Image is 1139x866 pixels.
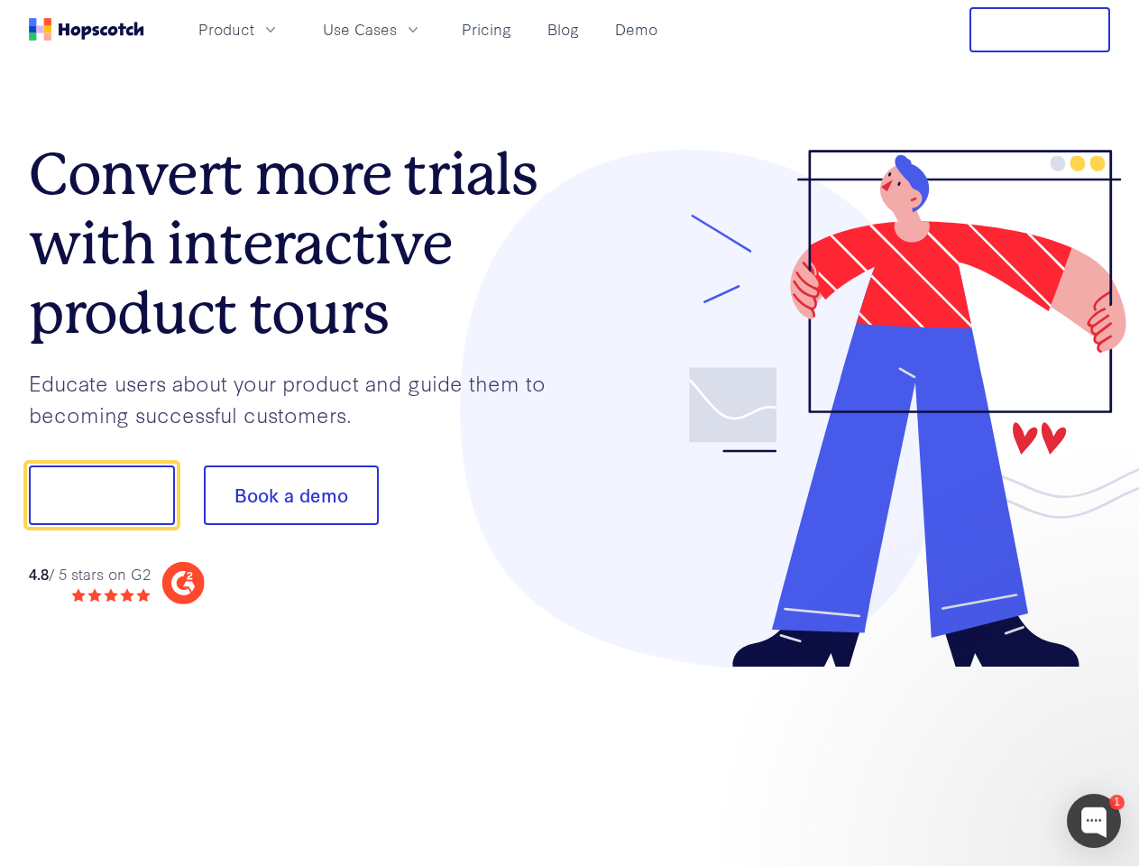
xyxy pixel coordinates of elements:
a: Home [29,18,144,41]
div: 1 [1109,795,1125,810]
h1: Convert more trials with interactive product tours [29,140,570,347]
a: Blog [540,14,586,44]
button: Show me! [29,465,175,525]
button: Use Cases [312,14,433,44]
span: Use Cases [323,18,397,41]
span: Product [198,18,254,41]
p: Educate users about your product and guide them to becoming successful customers. [29,367,570,429]
button: Free Trial [969,7,1110,52]
a: Pricing [455,14,519,44]
div: / 5 stars on G2 [29,563,151,585]
button: Book a demo [204,465,379,525]
button: Product [188,14,290,44]
strong: 4.8 [29,563,49,584]
a: Demo [608,14,665,44]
